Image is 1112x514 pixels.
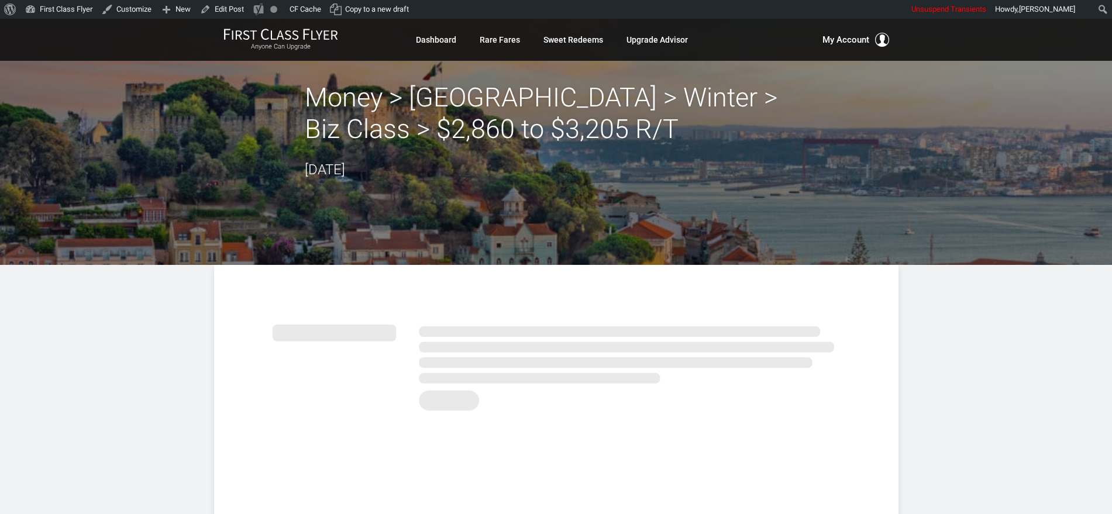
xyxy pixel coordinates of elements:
a: Rare Fares [480,29,520,50]
small: Anyone Can Upgrade [223,43,338,51]
a: Upgrade Advisor [626,29,688,50]
a: First Class FlyerAnyone Can Upgrade [223,28,338,51]
a: Sweet Redeems [543,29,603,50]
span: Unsuspend Transients [911,5,986,13]
a: Dashboard [416,29,456,50]
span: My Account [822,33,869,47]
h2: Money > [GEOGRAPHIC_DATA] > Winter > Biz Class > $2,860 to $3,205 R/T [305,82,808,145]
time: [DATE] [305,161,345,178]
img: First Class Flyer [223,28,338,40]
button: My Account [822,33,889,47]
span: [PERSON_NAME] [1019,5,1075,13]
img: summary.svg [273,312,840,418]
